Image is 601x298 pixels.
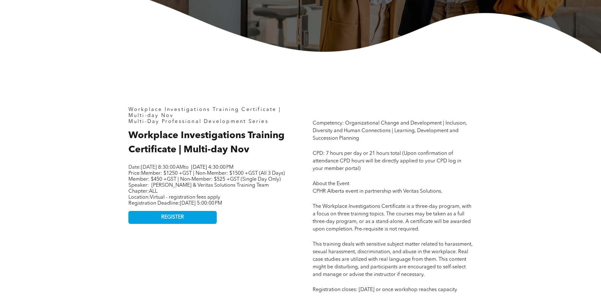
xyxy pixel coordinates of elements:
[128,165,189,170] span: Date: to
[128,183,149,188] span: Speaker:
[128,195,222,206] span: Location: Registration Deadline:
[149,189,157,194] span: ALL
[128,211,217,224] a: REGISTER
[128,107,281,118] span: Workplace Investigations Training Certificate | Multi-day Nov
[128,171,285,182] span: Price:
[128,171,285,182] span: Member: $1250 +GST | Non-Member: $1500 +GST (All 3 Days) Member: $450 +GST | Non-Member: $525 +GS...
[141,165,184,170] span: [DATE] 8:30:00 AM
[128,131,285,155] span: Workplace Investigations Training Certificate | Multi-day Nov
[191,165,233,170] span: [DATE] 4:30:00 PM
[161,214,184,220] span: REGISTER
[128,189,157,194] span: Chapter:
[180,201,222,206] span: [DATE] 5:00:00 PM
[150,195,220,200] span: Virtual - registration fees apply
[151,183,269,188] span: [PERSON_NAME] & Veritas Solutions Training Team
[128,119,268,124] span: Multi-Day Professional Development Series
